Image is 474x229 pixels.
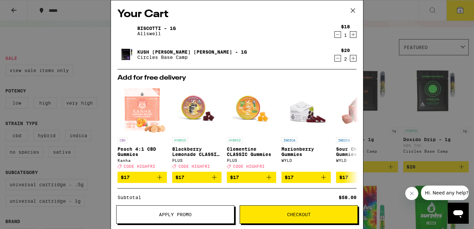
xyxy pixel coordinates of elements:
span: $17 [339,175,348,180]
h2: Your Cart [118,7,356,22]
button: Add to bag [118,172,167,183]
button: Add to bag [227,172,276,183]
a: Open page for Sour Cherry Gummies from WYLD [336,85,385,172]
span: $17 [175,175,184,180]
a: Biscotti - 1g [137,26,176,31]
div: 2 [341,56,350,62]
a: Open page for Clementine CLASSIC Gummies from PLUS [227,85,276,172]
span: CODE HIGHFRI [233,164,265,168]
p: Marionberry Gummies [281,146,331,157]
button: Increment [350,31,356,38]
iframe: Message from company [421,186,469,200]
span: Apply Promo [159,212,192,217]
button: Decrement [334,31,341,38]
button: Decrement [334,55,341,62]
div: 1 [341,33,350,38]
button: Add to bag [336,172,385,183]
p: INDICA [336,137,352,143]
a: Kush [PERSON_NAME] [PERSON_NAME] - 1g [137,49,247,55]
button: Add to bag [281,172,331,183]
iframe: Button to launch messaging window [448,203,469,224]
p: Sour Cherry Gummies [336,146,385,157]
p: Clementine CLASSIC Gummies [227,146,276,157]
button: Increment [350,55,356,62]
img: Kanha - Peach 4:1 CBD Gummies [118,85,166,134]
h2: Add for free delivery [118,75,356,81]
div: $18 [341,24,350,29]
img: Kush Berry Bliss - 1g [118,45,136,64]
img: WYLD - Marionberry Gummies [281,85,331,134]
a: Open page for Peach 4:1 CBD Gummies from Kanha [118,85,167,172]
img: PLUS - Blackberry Lemonade CLASSIC Gummies [172,85,222,134]
span: Checkout [287,212,311,217]
img: WYLD - Sour Cherry Gummies [336,85,385,134]
div: $58.00 [339,195,356,200]
p: Allswell [137,31,176,36]
span: $17 [230,175,239,180]
img: PLUS - Clementine CLASSIC Gummies [227,85,276,134]
span: CODE HIGHFRI [178,164,210,168]
div: WYLD [281,158,331,163]
p: Peach 4:1 CBD Gummies [118,146,167,157]
p: Circles Base Camp [137,55,247,60]
p: HYBRID [172,137,188,143]
iframe: Close message [405,187,418,200]
img: Biscotti - 1g [118,22,136,40]
div: PLUS [227,158,276,163]
p: Blackberry Lemonade CLASSIC Gummies [172,146,222,157]
div: Subtotal [118,195,146,200]
button: Add to bag [172,172,222,183]
a: Open page for Marionberry Gummies from WYLD [281,85,331,172]
p: HYBRID [227,137,243,143]
span: CODE HIGHFRI [124,164,155,168]
span: $17 [285,175,294,180]
button: Apply Promo [116,205,234,224]
div: Kanha [118,158,167,163]
a: Open page for Blackberry Lemonade CLASSIC Gummies from PLUS [172,85,222,172]
span: $17 [121,175,130,180]
button: Checkout [240,205,358,224]
div: PLUS [172,158,222,163]
p: INDICA [281,137,297,143]
div: $20 [341,48,350,53]
div: WYLD [336,158,385,163]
